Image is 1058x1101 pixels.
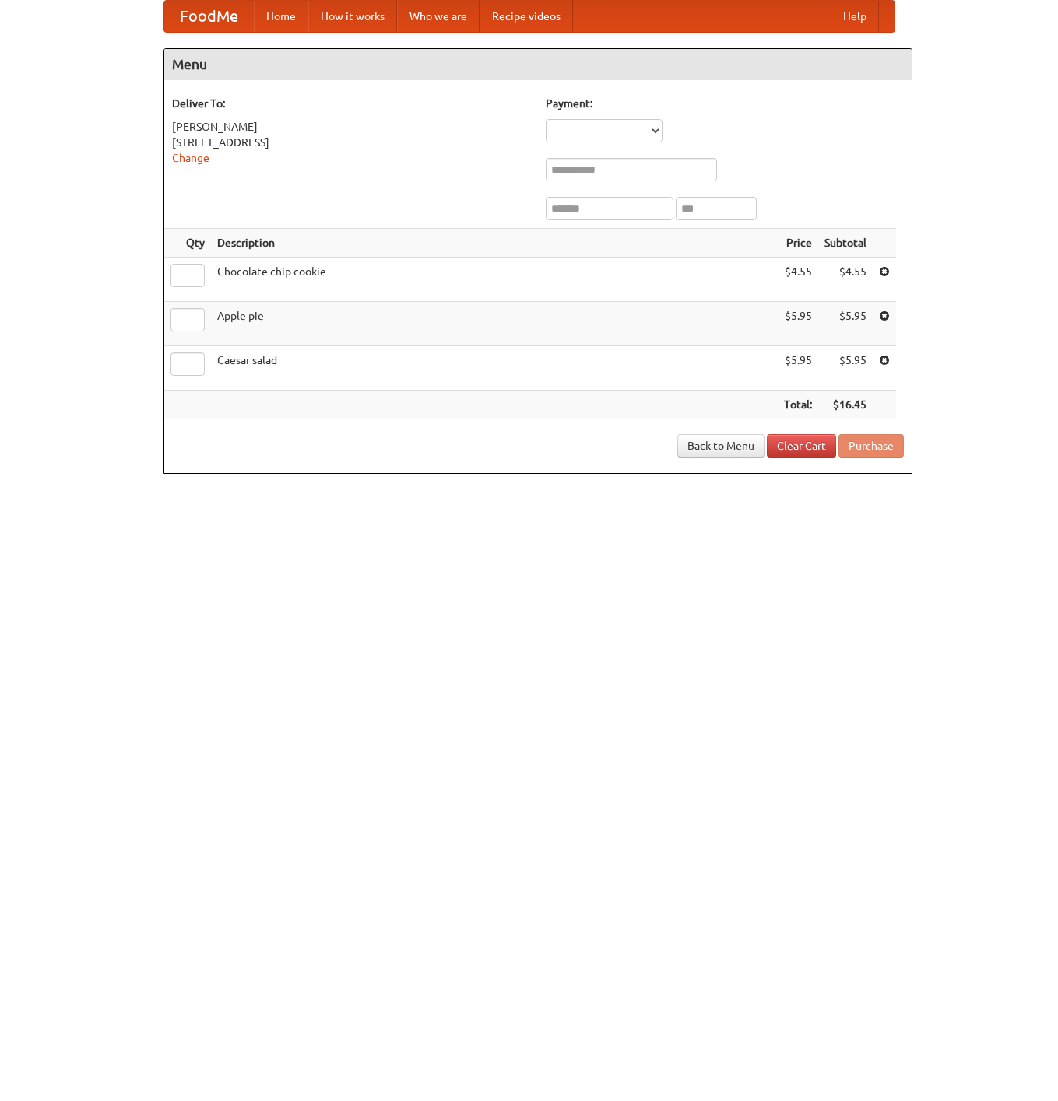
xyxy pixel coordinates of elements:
[778,346,818,391] td: $5.95
[778,258,818,302] td: $4.55
[211,346,778,391] td: Caesar salad
[778,229,818,258] th: Price
[308,1,397,32] a: How it works
[818,346,873,391] td: $5.95
[172,135,530,150] div: [STREET_ADDRESS]
[164,49,912,80] h4: Menu
[397,1,480,32] a: Who we are
[838,434,904,458] button: Purchase
[172,119,530,135] div: [PERSON_NAME]
[818,229,873,258] th: Subtotal
[818,391,873,419] th: $16.45
[172,96,530,111] h5: Deliver To:
[254,1,308,32] a: Home
[546,96,904,111] h5: Payment:
[172,152,209,164] a: Change
[164,1,254,32] a: FoodMe
[677,434,765,458] a: Back to Menu
[818,258,873,302] td: $4.55
[778,391,818,419] th: Total:
[831,1,879,32] a: Help
[778,302,818,346] td: $5.95
[818,302,873,346] td: $5.95
[767,434,836,458] a: Clear Cart
[211,302,778,346] td: Apple pie
[211,229,778,258] th: Description
[211,258,778,302] td: Chocolate chip cookie
[480,1,573,32] a: Recipe videos
[164,229,211,258] th: Qty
